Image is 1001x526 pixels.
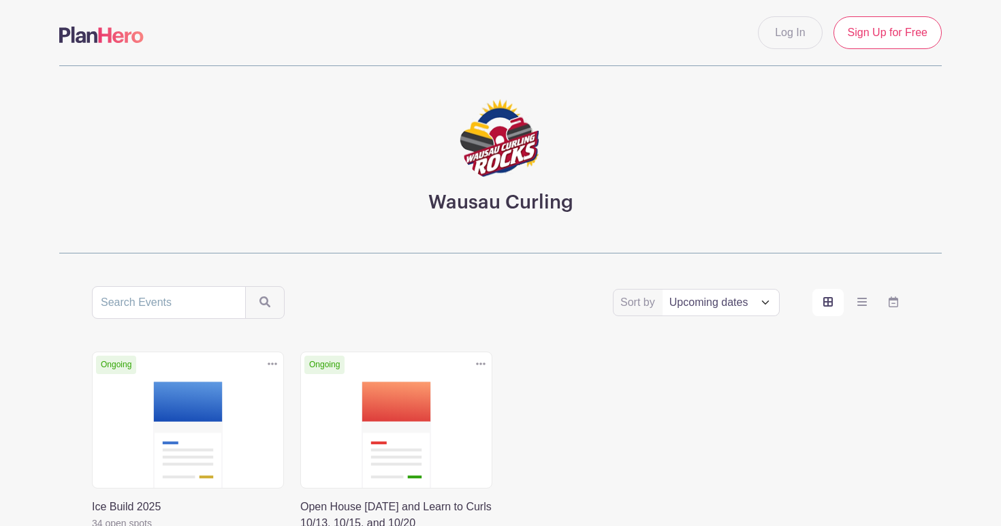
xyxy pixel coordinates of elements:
[620,294,659,311] label: Sort by
[460,99,541,181] img: logo-1.png
[428,191,573,215] h3: Wausau Curling
[833,16,942,49] a: Sign Up for Free
[92,286,246,319] input: Search Events
[59,27,144,43] img: logo-507f7623f17ff9eddc593b1ce0a138ce2505c220e1c5a4e2b4648c50719b7d32.svg
[812,289,909,316] div: order and view
[758,16,822,49] a: Log In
